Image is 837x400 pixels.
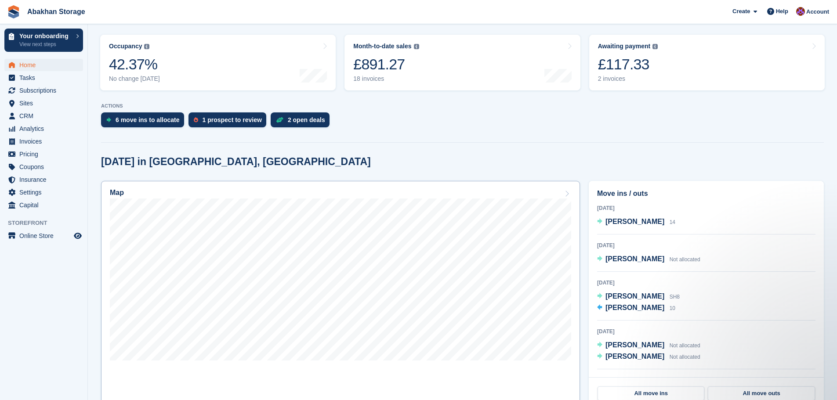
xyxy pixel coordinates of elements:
[106,117,111,123] img: move_ins_to_allocate_icon-fdf77a2bb77ea45bf5b3d319d69a93e2d87916cf1d5bf7949dd705db3b84f3ca.svg
[598,43,651,50] div: Awaiting payment
[4,173,83,186] a: menu
[19,148,72,160] span: Pricing
[597,188,815,199] h2: Move ins / outs
[144,44,149,49] img: icon-info-grey-7440780725fd019a000dd9b08b2336e03edf1995a4989e88bcd33f0948082b44.svg
[4,186,83,198] a: menu
[605,304,664,311] span: [PERSON_NAME]
[670,219,675,225] span: 14
[732,7,750,16] span: Create
[100,35,336,90] a: Occupancy 42.37% No change [DATE]
[670,354,700,360] span: Not allocated
[101,156,371,168] h2: [DATE] in [GEOGRAPHIC_DATA], [GEOGRAPHIC_DATA]
[194,117,198,123] img: prospect-51fa495bee0391a8d652442698ab0144808aea92771e9ea1ae160a38d050c398.svg
[19,84,72,97] span: Subscriptions
[670,256,700,263] span: Not allocated
[597,303,675,314] a: [PERSON_NAME] 10
[4,230,83,242] a: menu
[4,72,83,84] a: menu
[597,291,680,303] a: [PERSON_NAME] SH8
[605,218,664,225] span: [PERSON_NAME]
[670,305,675,311] span: 10
[597,216,675,228] a: [PERSON_NAME] 14
[24,4,89,19] a: Abakhan Storage
[19,230,72,242] span: Online Store
[4,97,83,109] a: menu
[806,7,829,16] span: Account
[271,112,334,132] a: 2 open deals
[597,241,815,249] div: [DATE]
[276,117,283,123] img: deal-1b604bf984904fb50ccaf53a9ad4b4a5d6e5aea283cecdc64d6e3604feb123c2.svg
[19,40,72,48] p: View next steps
[344,35,580,90] a: Month-to-date sales £891.27 18 invoices
[116,116,180,123] div: 6 move ins to allocate
[109,75,160,83] div: No change [DATE]
[670,342,700,349] span: Not allocated
[589,35,825,90] a: Awaiting payment £117.33 2 invoices
[19,199,72,211] span: Capital
[109,43,142,50] div: Occupancy
[101,103,824,109] p: ACTIONS
[605,255,664,263] span: [PERSON_NAME]
[188,112,271,132] a: 1 prospect to review
[4,59,83,71] a: menu
[19,186,72,198] span: Settings
[353,55,419,73] div: £891.27
[605,341,664,349] span: [PERSON_NAME]
[110,189,124,197] h2: Map
[19,97,72,109] span: Sites
[72,231,83,241] a: Preview store
[4,110,83,122] a: menu
[414,44,419,49] img: icon-info-grey-7440780725fd019a000dd9b08b2336e03edf1995a4989e88bcd33f0948082b44.svg
[4,123,83,135] a: menu
[796,7,805,16] img: William Abakhan
[597,279,815,287] div: [DATE]
[597,340,700,351] a: [PERSON_NAME] Not allocated
[19,173,72,186] span: Insurance
[353,43,411,50] div: Month-to-date sales
[4,148,83,160] a: menu
[597,204,815,212] div: [DATE]
[598,75,658,83] div: 2 invoices
[101,112,188,132] a: 6 move ins to allocate
[353,75,419,83] div: 18 invoices
[19,33,72,39] p: Your onboarding
[597,376,815,384] div: [DATE]
[19,161,72,173] span: Coupons
[776,7,788,16] span: Help
[7,5,20,18] img: stora-icon-8386f47178a22dfd0bd8f6a31ec36ba5ce8667c1dd55bd0f319d3a0aa187defe.svg
[19,59,72,71] span: Home
[652,44,658,49] img: icon-info-grey-7440780725fd019a000dd9b08b2336e03edf1995a4989e88bcd33f0948082b44.svg
[4,199,83,211] a: menu
[670,294,680,300] span: SH8
[597,328,815,335] div: [DATE]
[4,84,83,97] a: menu
[605,353,664,360] span: [PERSON_NAME]
[4,135,83,148] a: menu
[109,55,160,73] div: 42.37%
[597,254,700,265] a: [PERSON_NAME] Not allocated
[19,123,72,135] span: Analytics
[4,161,83,173] a: menu
[605,292,664,300] span: [PERSON_NAME]
[19,72,72,84] span: Tasks
[288,116,325,123] div: 2 open deals
[598,55,658,73] div: £117.33
[8,219,87,227] span: Storefront
[203,116,262,123] div: 1 prospect to review
[19,135,72,148] span: Invoices
[597,351,700,363] a: [PERSON_NAME] Not allocated
[19,110,72,122] span: CRM
[4,29,83,52] a: Your onboarding View next steps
